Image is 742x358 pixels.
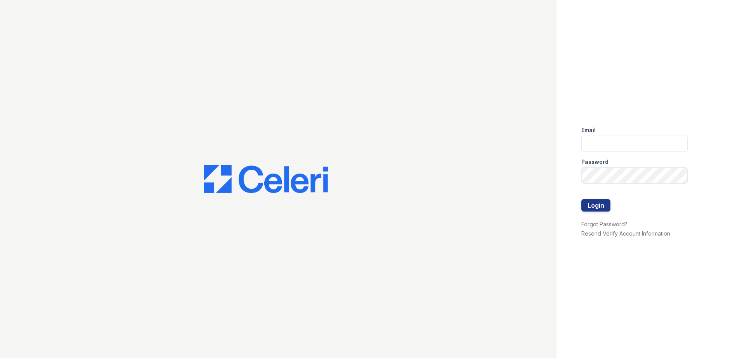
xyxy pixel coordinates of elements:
[581,221,628,227] a: Forgot Password?
[581,126,596,134] label: Email
[204,165,328,193] img: CE_Logo_Blue-a8612792a0a2168367f1c8372b55b34899dd931a85d93a1a3d3e32e68fde9ad4.png
[581,199,610,212] button: Login
[581,230,670,237] a: Resend Verify Account Information
[581,158,609,166] label: Password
